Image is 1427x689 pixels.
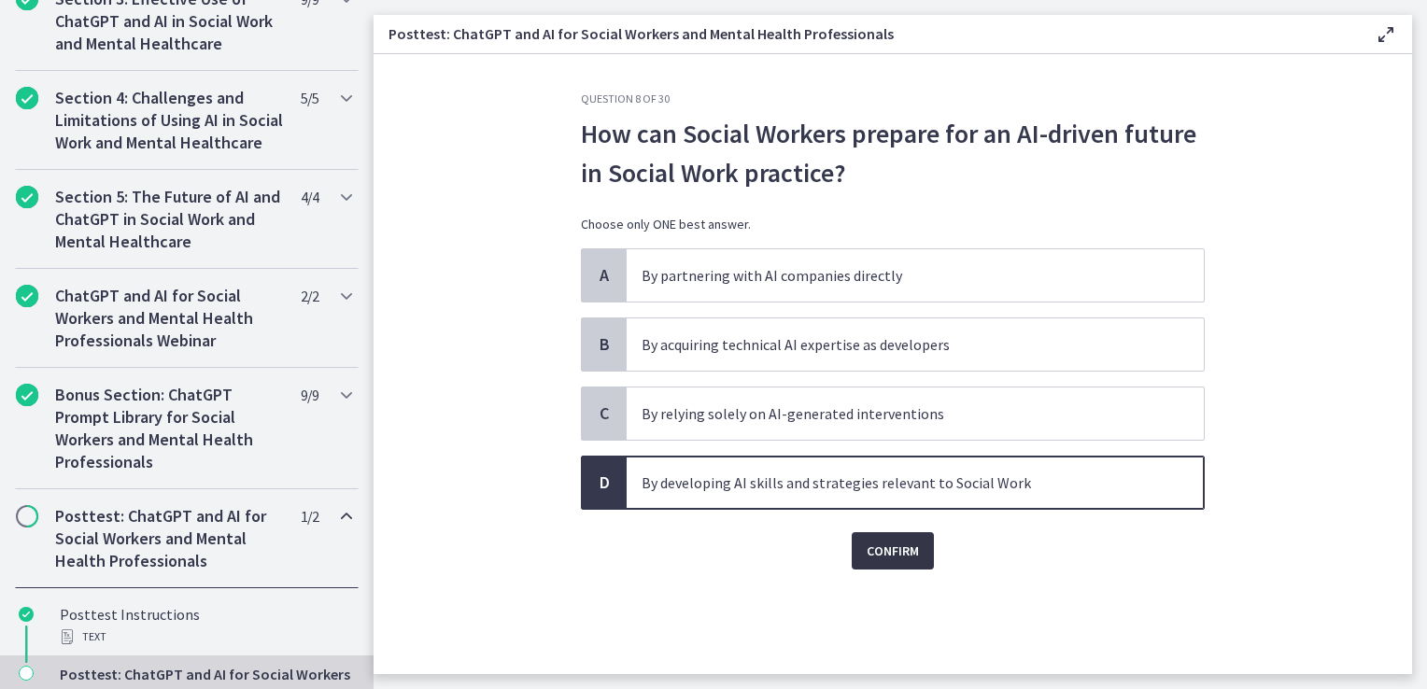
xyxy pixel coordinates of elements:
[55,186,283,253] h2: Section 5: The Future of AI and ChatGPT in Social Work and Mental Healthcare
[642,402,1151,425] p: By relying solely on AI-generated interventions
[852,532,934,569] button: Confirm
[55,87,283,154] h2: Section 4: Challenges and Limitations of Using AI in Social Work and Mental Healthcare
[642,333,1151,356] p: By acquiring technical AI expertise as developers
[581,215,1205,233] p: Choose only ONE best answer.
[16,87,38,109] i: Completed
[16,384,38,406] i: Completed
[389,22,1345,45] h3: Posttest: ChatGPT and AI for Social Workers and Mental Health Professionals
[593,471,615,494] span: D
[593,333,615,356] span: B
[301,285,318,307] span: 2 / 2
[301,186,318,208] span: 4 / 4
[301,384,318,406] span: 9 / 9
[55,285,283,352] h2: ChatGPT and AI for Social Workers and Mental Health Professionals Webinar
[16,186,38,208] i: Completed
[867,540,919,562] span: Confirm
[60,603,351,648] div: Posttest Instructions
[593,264,615,287] span: A
[581,114,1205,192] p: How can Social Workers prepare for an AI-driven future in Social Work practice?
[642,264,1151,287] p: By partnering with AI companies directly
[55,384,283,473] h2: Bonus Section: ChatGPT Prompt Library for Social Workers and Mental Health Professionals
[301,505,318,527] span: 1 / 2
[593,402,615,425] span: C
[19,607,34,622] i: Completed
[301,87,318,109] span: 5 / 5
[55,505,283,572] h2: Posttest: ChatGPT and AI for Social Workers and Mental Health Professionals
[642,471,1151,494] p: By developing AI skills and strategies relevant to Social Work
[581,91,1205,106] h3: Question 8 of 30
[60,626,351,648] div: Text
[16,285,38,307] i: Completed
